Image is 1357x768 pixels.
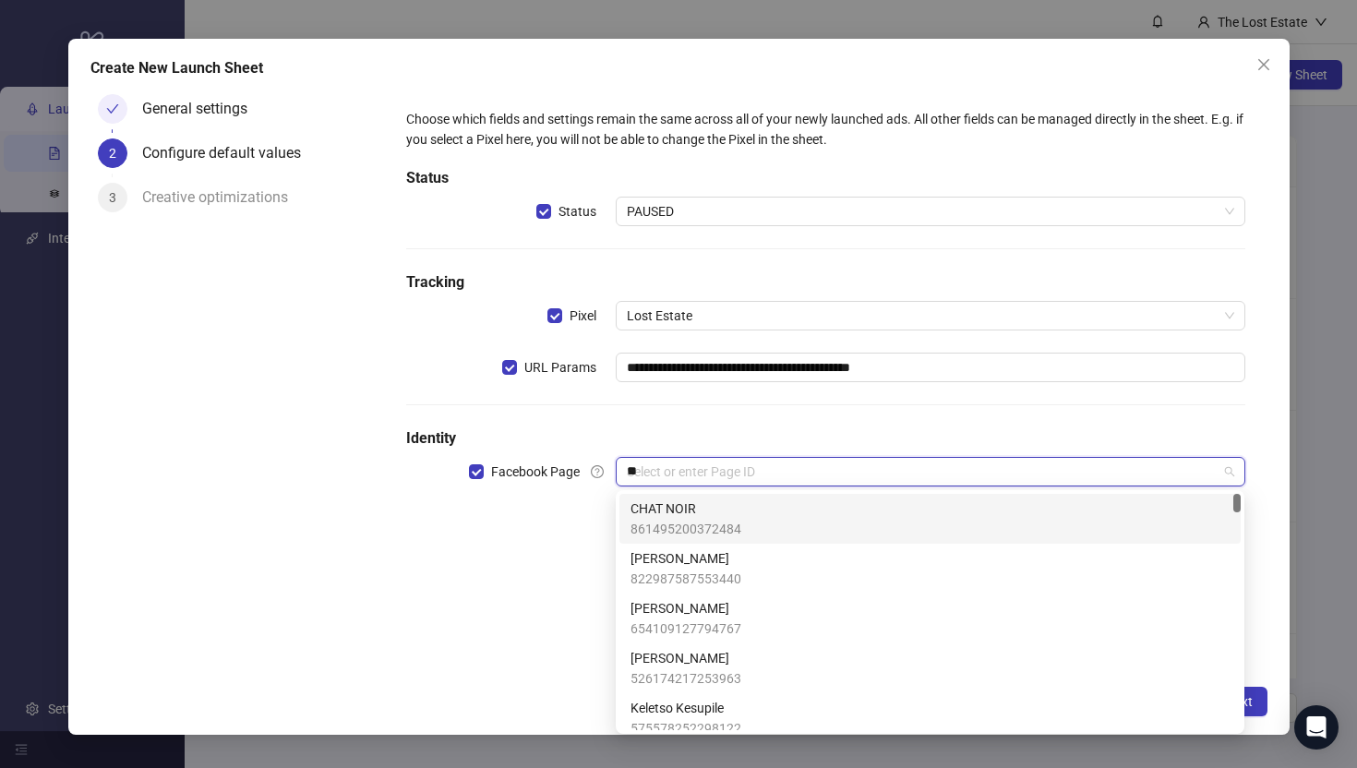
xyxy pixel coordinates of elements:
div: Phoebe Eyles [619,544,1241,594]
div: General settings [142,94,262,124]
span: Lost Estate [627,302,1233,330]
span: CHAT NOIR [630,498,741,519]
span: 3 [109,190,116,205]
span: 526174217253963 [630,668,741,689]
h5: Tracking [406,271,1244,294]
div: CHAT NOIR [619,494,1241,544]
span: PAUSED [627,198,1233,225]
span: [PERSON_NAME] [630,648,741,668]
div: Creative optimizations [142,183,303,212]
div: Configure default values [142,138,316,168]
span: [PERSON_NAME] [630,548,741,569]
span: question-circle [591,465,604,478]
span: 575578252298122 [630,718,741,738]
div: Choose which fields and settings remain the same across all of your newly launched ads. All other... [406,109,1244,150]
div: Keletso Kesupile [619,693,1241,743]
span: URL Params [517,357,604,378]
span: Keletso Kesupile [630,698,741,718]
button: Close [1249,50,1279,79]
span: 654109127794767 [630,618,741,639]
span: check [106,102,119,115]
span: Status [551,201,604,222]
span: Pixel [562,306,604,326]
span: 861495200372484 [630,519,741,539]
span: 822987587553440 [630,569,741,589]
span: Facebook Page [484,462,587,482]
div: Sophie Dimitri [619,643,1241,693]
span: 2 [109,146,116,161]
span: [PERSON_NAME] [630,598,741,618]
div: Eleanor Findlater [619,594,1241,643]
div: Open Intercom Messenger [1294,705,1339,750]
h5: Status [406,167,1244,189]
div: Create New Launch Sheet [90,57,1267,79]
h5: Identity [406,427,1244,450]
span: close [1256,57,1271,72]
